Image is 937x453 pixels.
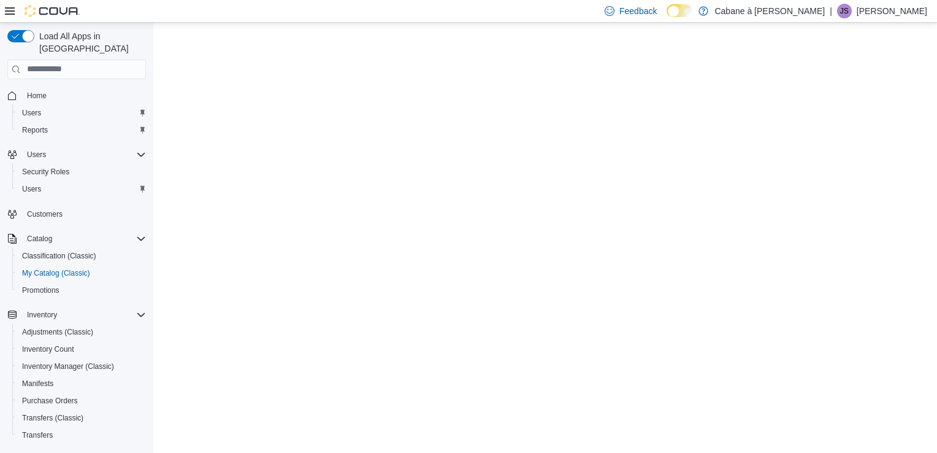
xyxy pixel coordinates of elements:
[25,5,80,17] img: Cova
[667,4,692,17] input: Dark Mode
[17,376,146,391] span: Manifests
[17,266,95,281] a: My Catalog (Classic)
[857,4,927,18] p: [PERSON_NAME]
[17,182,46,196] a: Users
[22,231,146,246] span: Catalog
[17,393,83,408] a: Purchase Orders
[27,150,46,160] span: Users
[12,247,151,265] button: Classification (Classic)
[12,341,151,358] button: Inventory Count
[714,4,825,18] p: Cabane à [PERSON_NAME]
[17,283,146,298] span: Promotions
[17,359,146,374] span: Inventory Manager (Classic)
[12,122,151,139] button: Reports
[12,265,151,282] button: My Catalog (Classic)
[22,125,48,135] span: Reports
[22,430,53,440] span: Transfers
[17,165,74,179] a: Security Roles
[17,106,46,120] a: Users
[17,182,146,196] span: Users
[17,283,64,298] a: Promotions
[12,427,151,444] button: Transfers
[12,358,151,375] button: Inventory Manager (Classic)
[22,251,96,261] span: Classification (Classic)
[837,4,852,18] div: Joe Scagnetti
[22,379,53,389] span: Manifests
[12,180,151,198] button: Users
[22,88,146,103] span: Home
[619,5,657,17] span: Feedback
[12,163,151,180] button: Security Roles
[22,147,51,162] button: Users
[17,123,146,137] span: Reports
[830,4,832,18] p: |
[17,376,58,391] a: Manifests
[17,428,146,443] span: Transfers
[17,165,146,179] span: Security Roles
[17,359,119,374] a: Inventory Manager (Classic)
[22,413,83,423] span: Transfers (Classic)
[17,325,98,339] a: Adjustments (Classic)
[12,409,151,427] button: Transfers (Classic)
[12,104,151,122] button: Users
[22,147,146,162] span: Users
[17,342,79,357] a: Inventory Count
[2,306,151,323] button: Inventory
[17,393,146,408] span: Purchase Orders
[22,206,146,222] span: Customers
[12,392,151,409] button: Purchase Orders
[27,310,57,320] span: Inventory
[22,327,93,337] span: Adjustments (Classic)
[22,396,78,406] span: Purchase Orders
[17,411,146,425] span: Transfers (Classic)
[12,282,151,299] button: Promotions
[27,234,52,244] span: Catalog
[22,184,41,194] span: Users
[22,108,41,118] span: Users
[17,266,146,281] span: My Catalog (Classic)
[22,231,57,246] button: Catalog
[2,205,151,223] button: Customers
[17,428,58,443] a: Transfers
[27,209,63,219] span: Customers
[17,411,88,425] a: Transfers (Classic)
[22,88,52,103] a: Home
[2,230,151,247] button: Catalog
[12,323,151,341] button: Adjustments (Classic)
[22,308,146,322] span: Inventory
[840,4,849,18] span: JS
[22,167,69,177] span: Security Roles
[17,123,53,137] a: Reports
[17,249,101,263] a: Classification (Classic)
[2,87,151,104] button: Home
[17,325,146,339] span: Adjustments (Classic)
[27,91,47,101] span: Home
[22,344,74,354] span: Inventory Count
[34,30,146,55] span: Load All Apps in [GEOGRAPHIC_DATA]
[22,362,114,371] span: Inventory Manager (Classic)
[17,249,146,263] span: Classification (Classic)
[22,308,62,322] button: Inventory
[22,207,67,222] a: Customers
[22,285,59,295] span: Promotions
[22,268,90,278] span: My Catalog (Classic)
[12,375,151,392] button: Manifests
[2,146,151,163] button: Users
[17,342,146,357] span: Inventory Count
[17,106,146,120] span: Users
